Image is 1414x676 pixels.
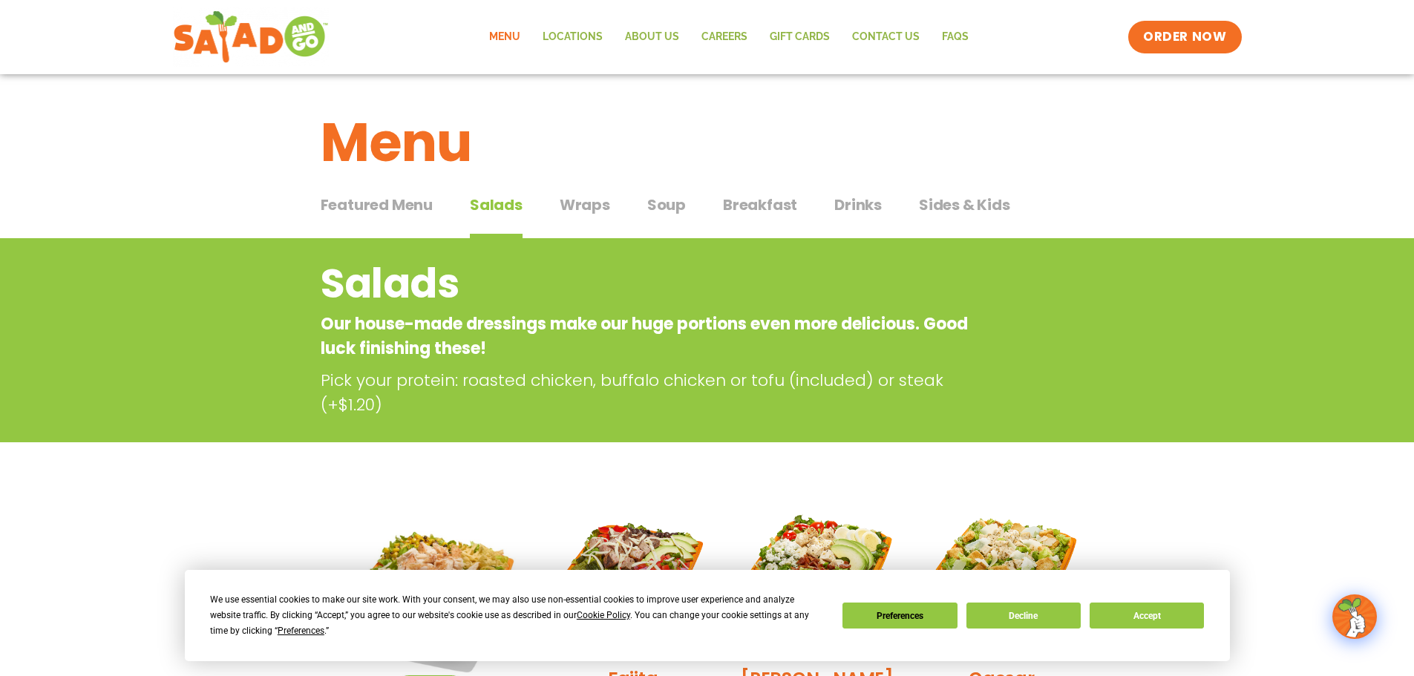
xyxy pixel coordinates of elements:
[1090,603,1204,629] button: Accept
[1128,21,1241,53] a: ORDER NOW
[478,20,531,54] a: Menu
[614,20,690,54] a: About Us
[173,7,330,67] img: new-SAG-logo-768×292
[759,20,841,54] a: GIFT CARDS
[1334,596,1375,637] img: wpChatIcon
[966,603,1081,629] button: Decline
[834,194,882,216] span: Drinks
[321,368,981,417] p: Pick your protein: roasted chicken, buffalo chicken or tofu (included) or steak (+$1.20)
[841,20,931,54] a: Contact Us
[321,188,1094,239] div: Tabbed content
[478,20,980,54] nav: Menu
[321,254,975,314] h2: Salads
[185,570,1230,661] div: Cookie Consent Prompt
[931,20,980,54] a: FAQs
[321,312,975,361] p: Our house-made dressings make our huge portions even more delicious. Good luck finishing these!
[690,20,759,54] a: Careers
[842,603,957,629] button: Preferences
[321,194,433,216] span: Featured Menu
[210,592,825,639] div: We use essential cookies to make our site work. With your consent, we may also use non-essential ...
[577,610,630,620] span: Cookie Policy
[920,493,1082,654] img: Product photo for Caesar Salad
[470,194,523,216] span: Salads
[321,102,1094,183] h1: Menu
[560,194,610,216] span: Wraps
[723,194,797,216] span: Breakfast
[278,626,324,636] span: Preferences
[1143,28,1226,46] span: ORDER NOW
[736,493,898,654] img: Product photo for Cobb Salad
[647,194,686,216] span: Soup
[919,194,1010,216] span: Sides & Kids
[551,493,713,654] img: Product photo for Fajita Salad
[531,20,614,54] a: Locations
